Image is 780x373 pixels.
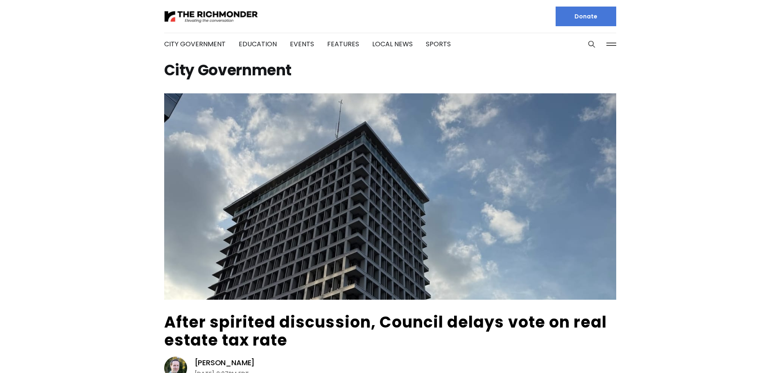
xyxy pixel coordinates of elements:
a: Local News [372,39,413,49]
a: After spirited discussion, Council delays vote on real estate tax rate [164,311,607,351]
a: Education [239,39,277,49]
a: Sports [426,39,451,49]
a: Donate [556,7,616,26]
a: City Government [164,39,226,49]
a: Features [327,39,359,49]
a: [PERSON_NAME] [194,358,255,368]
iframe: portal-trigger [711,333,780,373]
button: Search this site [586,38,598,50]
img: The Richmonder [164,9,258,24]
h1: City Government [164,64,616,77]
a: Events [290,39,314,49]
